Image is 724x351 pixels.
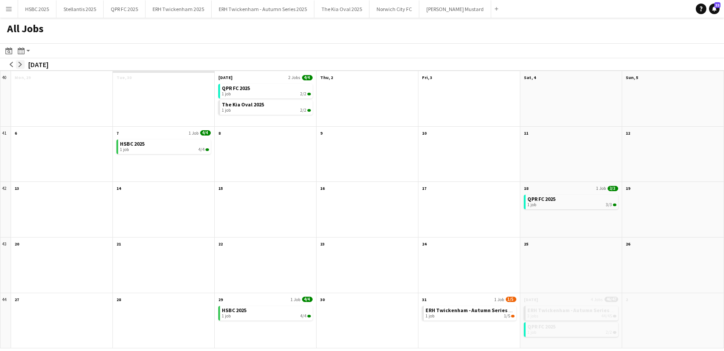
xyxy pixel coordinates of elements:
span: Mon, 29 [15,75,30,80]
span: 1/5 [504,313,510,319]
span: 9 [320,130,322,136]
span: 16 [320,185,325,191]
span: ERH Twickenham - Autumn Series 2025 [527,307,621,313]
span: 19 [626,185,630,191]
span: HSBC 2025 [222,307,246,313]
span: 1/5 [506,297,516,302]
div: [DATE] [28,60,49,69]
span: The Kia Oval 2025 [222,101,264,108]
span: 1 Job [291,297,300,302]
a: QPR FC 20251 job3/3 [527,195,616,208]
span: Tue, 30 [116,75,131,80]
span: 2 [626,297,628,302]
span: Sun, 5 [626,75,638,80]
div: 44 [0,293,11,349]
span: QPR FC 2025 [527,323,556,330]
span: 22 [218,241,223,247]
span: 20 [15,241,19,247]
span: 24 [422,241,426,247]
span: 1 Job [189,130,198,136]
span: 6 [15,130,17,136]
a: The Kia Oval 20251 job2/2 [222,100,311,113]
span: 1 job [527,202,536,208]
span: 3/3 [613,204,616,206]
span: 4/4 [205,148,209,151]
span: QPR FC 2025 [527,196,556,202]
span: 4/4 [198,147,205,152]
button: The Kia Oval 2025 [314,0,369,18]
button: Norwich City FC [369,0,419,18]
span: 1 job [222,313,231,319]
div: 43 [0,238,11,293]
span: 3/3 [606,202,612,208]
div: 41 [0,127,11,182]
span: 21 [116,241,121,247]
span: 1 job [222,108,231,113]
span: 2 Jobs [288,75,300,80]
span: 7 [116,130,119,136]
span: 1 job [120,147,129,152]
span: 1 Job [494,297,504,302]
span: 1 Job [596,185,606,191]
span: 1/5 [511,315,515,317]
span: 29 [218,297,223,302]
span: 4 Jobs [591,297,603,302]
a: QPR FC 20251 job2/2 [527,322,616,335]
div: 42 [0,182,11,238]
a: ERH Twickenham - Autumn Series 20253 jobs44/45 [527,306,616,319]
span: 1 job [527,330,536,335]
a: HSBC 20251 job4/4 [120,140,209,152]
span: 28 [116,297,121,302]
span: HSBC 2025 [120,140,145,147]
span: 30 [320,297,325,302]
button: ERH Twickenham - Autumn Series 2025 [212,0,314,18]
span: 44/45 [601,313,612,319]
span: 27 [15,297,19,302]
span: 4/4 [307,315,311,317]
span: 46/47 [605,297,618,302]
span: Sat, 4 [524,75,536,80]
span: 2/2 [300,108,306,113]
span: [DATE] [524,297,538,302]
span: [DATE] [218,75,232,80]
span: Fri, 3 [422,75,432,80]
span: 14 [116,185,121,191]
span: 10 [422,130,426,136]
span: 2/2 [613,331,616,334]
span: 23 [320,241,325,247]
span: 4/4 [200,130,211,136]
span: 2/2 [300,91,306,97]
span: 2/2 [307,93,311,95]
span: 44/45 [613,315,616,317]
span: 3 jobs [527,313,538,319]
span: Thu, 2 [320,75,333,80]
span: 2/2 [606,330,612,335]
span: ERH Twickenham - Autumn Series 2025 [425,307,519,313]
span: 25 [524,241,528,247]
a: HSBC 20251 job4/4 [222,306,311,319]
span: 26 [626,241,630,247]
span: 15 [218,185,223,191]
span: QPR FC 2025 [222,85,250,91]
span: 31 [422,297,426,302]
button: HSBC 2025 [18,0,56,18]
a: QPR FC 20251 job2/2 [222,84,311,97]
span: 8 [218,130,220,136]
button: [PERSON_NAME] Mustard [419,0,491,18]
span: 17 [422,185,426,191]
button: Stellantis 2025 [56,0,104,18]
span: 13 [15,185,19,191]
span: 4/4 [300,313,306,319]
span: 3/3 [608,186,618,191]
span: 33 [714,2,720,8]
button: QPR FC 2025 [104,0,146,18]
span: 12 [626,130,630,136]
span: 18 [524,185,528,191]
a: 33 [709,4,720,14]
span: 11 [524,130,528,136]
span: 4/4 [302,75,313,80]
span: 2/2 [307,109,311,112]
div: 40 [0,71,11,127]
span: 1 job [222,91,231,97]
span: 4/4 [302,297,313,302]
